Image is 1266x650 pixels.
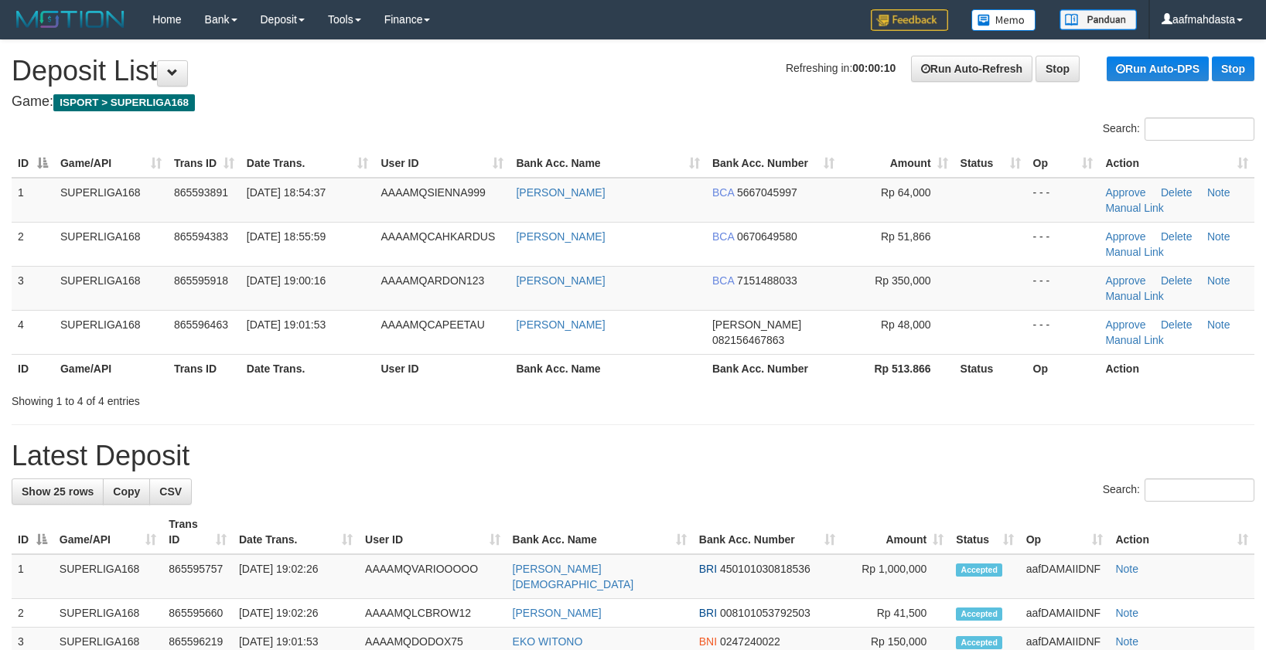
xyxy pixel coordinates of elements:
th: Status: activate to sort column ascending [954,149,1027,178]
span: Rp 64,000 [881,186,931,199]
td: 4 [12,310,54,354]
span: BNI [699,635,717,648]
label: Search: [1103,478,1254,502]
a: [PERSON_NAME] [516,186,605,199]
th: Status [954,354,1027,383]
a: Run Auto-DPS [1107,56,1209,81]
input: Search: [1145,117,1254,141]
a: [PERSON_NAME][DEMOGRAPHIC_DATA] [513,563,634,590]
span: [DATE] 19:01:53 [247,318,326,331]
span: BCA [712,230,734,243]
td: aafDAMAIIDNF [1020,554,1110,599]
th: User ID: activate to sort column ascending [374,149,510,178]
span: Copy 0247240022 to clipboard [720,635,780,648]
span: AAAAMQSIENNA999 [380,186,485,199]
a: [PERSON_NAME] [516,274,605,287]
span: AAAAMQCAPEETAU [380,318,484,331]
th: Date Trans.: activate to sort column ascending [241,149,375,178]
span: BCA [712,274,734,287]
a: Delete [1161,230,1192,243]
td: - - - [1027,222,1100,266]
img: Feedback.jpg [871,9,948,31]
th: User ID: activate to sort column ascending [359,510,507,554]
th: Game/API: activate to sort column ascending [54,149,168,178]
a: Note [1207,186,1230,199]
th: Amount: activate to sort column ascending [841,149,954,178]
td: 2 [12,599,53,628]
a: [PERSON_NAME] [513,607,602,619]
td: 865595757 [162,554,233,599]
span: 865595918 [174,274,228,287]
h4: Game: [12,94,1254,110]
th: Trans ID: activate to sort column ascending [168,149,241,178]
span: Accepted [956,607,1002,621]
td: SUPERLIGA168 [54,222,168,266]
span: 865593891 [174,186,228,199]
th: Action: activate to sort column ascending [1099,149,1254,178]
th: Bank Acc. Number: activate to sort column ascending [693,510,841,554]
a: Approve [1105,186,1145,199]
img: MOTION_logo.png [12,8,129,31]
span: Copy 7151488033 to clipboard [737,274,797,287]
span: Copy 008101053792503 to clipboard [720,607,810,619]
a: [PERSON_NAME] [516,230,605,243]
a: EKO WITONO [513,635,583,648]
span: Show 25 rows [22,485,94,498]
td: [DATE] 19:02:26 [233,599,359,628]
td: AAAAMQVARIOOOOO [359,554,507,599]
td: SUPERLIGA168 [54,310,168,354]
td: 2 [12,222,54,266]
span: AAAAMQCAHKARDUS [380,230,495,243]
span: Rp 51,866 [881,230,931,243]
td: aafDAMAIIDNF [1020,599,1110,628]
span: Rp 350,000 [875,274,930,287]
td: 1 [12,554,53,599]
th: Date Trans. [241,354,375,383]
th: Op [1027,354,1100,383]
th: Game/API [54,354,168,383]
a: Stop [1036,56,1080,82]
td: SUPERLIGA168 [53,554,162,599]
a: Run Auto-Refresh [911,56,1032,82]
a: Show 25 rows [12,478,104,505]
a: Note [1207,318,1230,331]
input: Search: [1145,478,1254,502]
th: Action: activate to sort column ascending [1109,510,1254,554]
a: Note [1207,230,1230,243]
a: Stop [1212,56,1254,81]
td: SUPERLIGA168 [54,266,168,310]
th: ID [12,354,54,383]
th: User ID [374,354,510,383]
th: Bank Acc. Number: activate to sort column ascending [706,149,841,178]
img: panduan.png [1060,9,1137,30]
th: Op: activate to sort column ascending [1027,149,1100,178]
span: Rp 48,000 [881,318,931,331]
th: Amount: activate to sort column ascending [841,510,950,554]
span: ISPORT > SUPERLIGA168 [53,94,195,111]
a: Approve [1105,230,1145,243]
span: 865594383 [174,230,228,243]
th: Action [1099,354,1254,383]
th: Date Trans.: activate to sort column ascending [233,510,359,554]
span: AAAAMQARDON123 [380,274,484,287]
span: Copy 0670649580 to clipboard [737,230,797,243]
td: Rp 41,500 [841,599,950,628]
span: Copy 450101030818536 to clipboard [720,563,810,575]
span: Accepted [956,636,1002,649]
a: Note [1207,274,1230,287]
td: AAAAMQLCBROW12 [359,599,507,628]
span: BRI [699,563,717,575]
td: 3 [12,266,54,310]
img: Button%20Memo.svg [971,9,1036,31]
td: - - - [1027,178,1100,223]
th: Op: activate to sort column ascending [1020,510,1110,554]
a: Delete [1161,274,1192,287]
th: Game/API: activate to sort column ascending [53,510,162,554]
div: Showing 1 to 4 of 4 entries [12,387,516,409]
a: Copy [103,478,150,505]
span: Accepted [956,563,1002,577]
a: Note [1115,563,1138,575]
span: BRI [699,607,717,619]
span: Copy [113,485,140,498]
span: Refreshing in: [786,62,896,74]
